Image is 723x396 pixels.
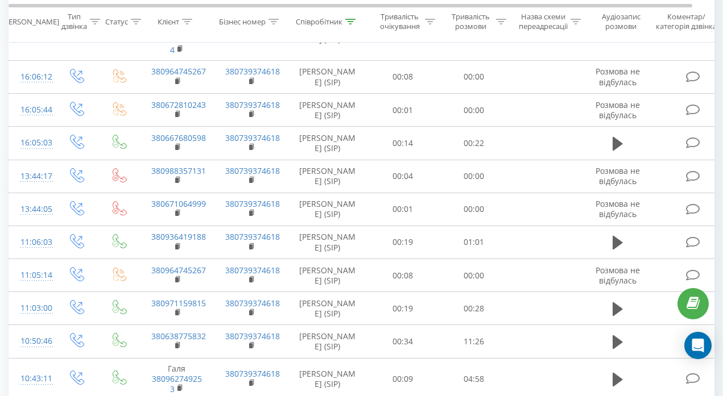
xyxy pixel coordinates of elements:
[367,193,439,226] td: 00:01
[225,368,280,379] a: 380739374618
[439,127,510,160] td: 00:22
[61,12,87,31] div: Тип дзвінка
[439,292,510,325] td: 00:28
[151,132,206,143] a: 380667680598
[288,292,367,325] td: [PERSON_NAME] (SIP)
[20,99,43,121] div: 16:05:44
[20,66,43,88] div: 16:06:12
[596,66,640,87] span: Розмова не відбулась
[20,297,43,319] div: 11:03:00
[225,298,280,309] a: 380739374618
[225,165,280,176] a: 380739374618
[367,60,439,93] td: 00:08
[439,94,510,127] td: 00:00
[151,231,206,242] a: 380936419188
[288,60,367,93] td: [PERSON_NAME] (SIP)
[219,16,266,26] div: Бізнес номер
[2,16,59,26] div: [PERSON_NAME]
[684,332,712,359] div: Open Intercom Messenger
[225,331,280,341] a: 380739374618
[20,132,43,154] div: 16:05:03
[20,231,43,253] div: 11:06:03
[288,226,367,259] td: [PERSON_NAME] (SIP)
[225,231,280,242] a: 380739374618
[367,325,439,358] td: 00:34
[20,264,43,286] div: 11:05:14
[158,16,179,26] div: Клієнт
[288,94,367,127] td: [PERSON_NAME] (SIP)
[288,127,367,160] td: [PERSON_NAME] (SIP)
[367,94,439,127] td: 00:01
[151,198,206,209] a: 380671064999
[439,259,510,292] td: 00:00
[439,226,510,259] td: 01:01
[225,132,280,143] a: 380739374618
[20,330,43,352] div: 10:50:46
[288,160,367,193] td: [PERSON_NAME] (SIP)
[105,16,128,26] div: Статус
[20,198,43,220] div: 13:44:05
[653,12,720,31] div: Коментар/категорія дзвінка
[519,12,568,31] div: Назва схеми переадресації
[296,16,342,26] div: Співробітник
[596,99,640,120] span: Розмова не відбулась
[225,99,280,110] a: 380739374618
[367,160,439,193] td: 00:04
[225,265,280,276] a: 380739374618
[367,226,439,259] td: 00:19
[439,193,510,226] td: 00:00
[288,325,367,358] td: [PERSON_NAME] (SIP)
[367,127,439,160] td: 00:14
[152,373,202,394] a: 380962749253
[593,12,648,31] div: Аудіозапис розмови
[596,265,640,286] span: Розмова не відбулась
[377,12,422,31] div: Тривалість очікування
[367,292,439,325] td: 00:19
[151,99,206,110] a: 380672810243
[151,298,206,309] a: 380971159815
[151,331,206,341] a: 380638775832
[152,34,202,55] a: 380981551314
[151,265,206,276] a: 380964745267
[20,165,43,187] div: 13:44:17
[288,259,367,292] td: [PERSON_NAME] (SIP)
[596,198,640,219] span: Розмова не відбулась
[439,60,510,93] td: 00:00
[225,66,280,77] a: 380739374618
[288,193,367,226] td: [PERSON_NAME] (SIP)
[439,160,510,193] td: 00:00
[151,165,206,176] a: 380988357131
[439,325,510,358] td: 11:26
[448,12,493,31] div: Тривалість розмови
[225,198,280,209] a: 380739374618
[596,165,640,186] span: Розмова не відбулась
[151,66,206,77] a: 380964745267
[20,368,43,390] div: 10:43:11
[367,259,439,292] td: 00:08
